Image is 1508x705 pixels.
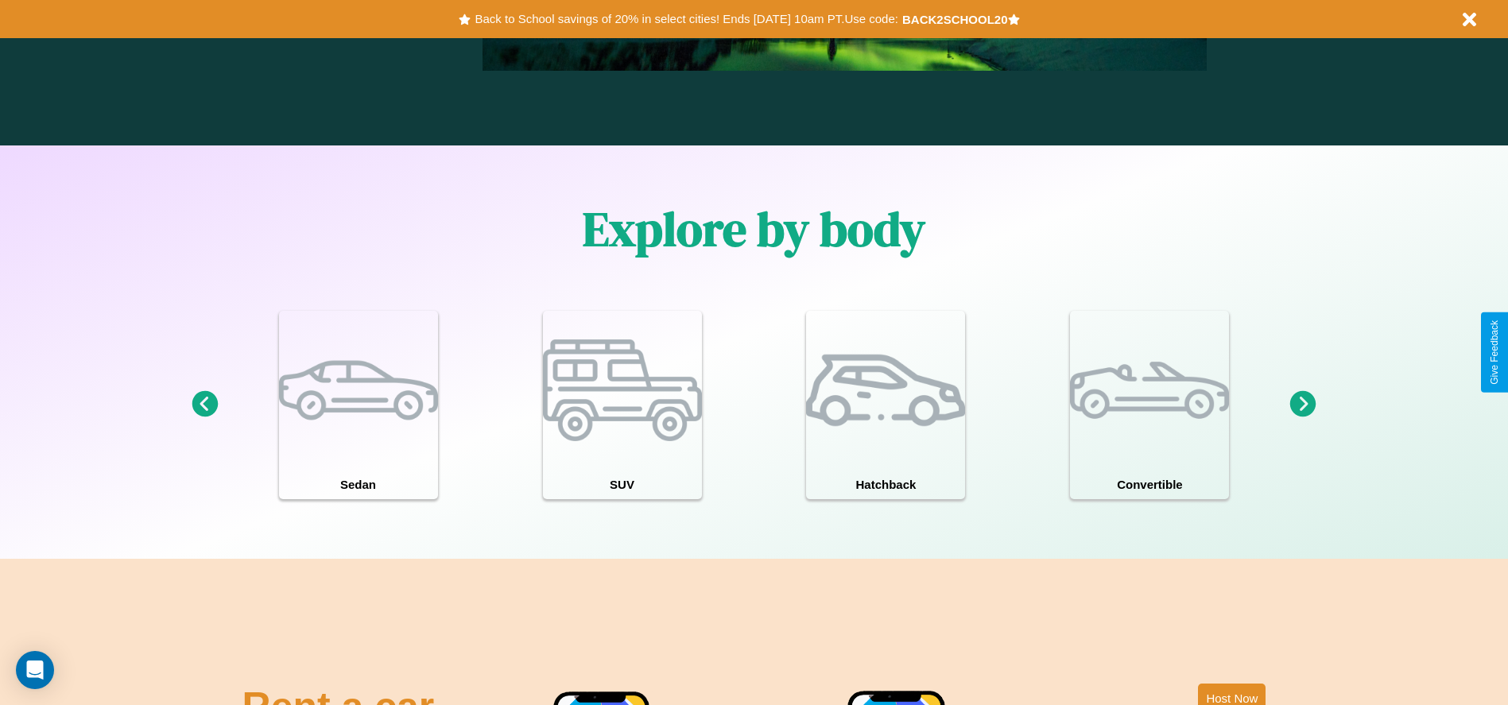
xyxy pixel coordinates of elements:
[1489,320,1500,385] div: Give Feedback
[16,651,54,689] div: Open Intercom Messenger
[471,8,901,30] button: Back to School savings of 20% in select cities! Ends [DATE] 10am PT.Use code:
[902,13,1008,26] b: BACK2SCHOOL20
[583,196,925,261] h1: Explore by body
[806,470,965,499] h4: Hatchback
[279,470,438,499] h4: Sedan
[543,470,702,499] h4: SUV
[1070,470,1229,499] h4: Convertible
